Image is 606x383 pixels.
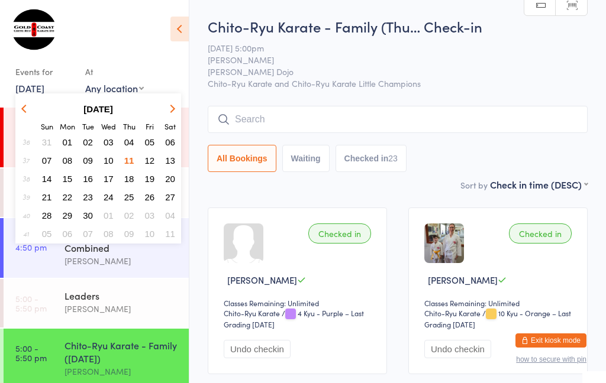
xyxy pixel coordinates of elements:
strong: [DATE] [83,104,113,114]
div: Leaders [65,289,179,302]
span: 02 [124,210,134,220]
span: 09 [83,155,93,165]
small: Friday [146,121,154,131]
em: 41 [23,229,29,238]
button: how to secure with pin [516,355,586,363]
button: 14 [38,171,56,187]
div: Chito-Ryu Karate [224,308,280,318]
span: 05 [145,137,155,147]
small: Wednesday [101,121,116,131]
button: 01 [99,207,118,223]
button: 08 [59,152,77,168]
span: 04 [165,210,175,220]
span: 08 [63,155,73,165]
span: 03 [145,210,155,220]
button: All Bookings [208,145,276,172]
span: 26 [145,192,155,202]
div: Chito-Ryu Karate [424,308,481,318]
span: [PERSON_NAME] [428,274,498,286]
button: Undo checkin [424,340,491,358]
span: 18 [124,174,134,184]
button: Waiting [282,145,330,172]
button: 08 [99,226,118,242]
button: 11 [161,226,179,242]
button: 10 [141,226,159,242]
span: 10 [104,155,114,165]
span: 22 [63,192,73,202]
span: 23 [83,192,93,202]
button: 19 [141,171,159,187]
div: Events for [15,62,73,82]
button: 18 [120,171,138,187]
div: [PERSON_NAME] [65,302,179,316]
input: Search [208,106,588,133]
button: 02 [120,207,138,223]
small: Saturday [165,121,176,131]
span: 08 [104,229,114,239]
h2: Chito-Ryu Karate - Family (Thu… Check-in [208,17,588,36]
button: Checked in23 [336,145,407,172]
a: 5:00 -5:50 pmLeaders[PERSON_NAME] [4,279,189,327]
span: 28 [42,210,52,220]
button: 01 [59,134,77,150]
button: 05 [141,134,159,150]
em: 39 [22,192,30,202]
button: 31 [38,134,56,150]
span: 02 [83,137,93,147]
div: Classes Remaining: Unlimited [224,298,375,308]
button: 29 [59,207,77,223]
button: 30 [79,207,97,223]
button: 09 [120,226,138,242]
div: Any location [85,82,144,95]
div: Chito-Ryu Karate - Family ([DATE]) [65,339,179,365]
button: 15 [59,171,77,187]
label: Sort by [460,179,488,191]
button: 23 [79,189,97,205]
span: [PERSON_NAME] [208,54,569,66]
span: 03 [104,137,114,147]
button: 26 [141,189,159,205]
span: 25 [124,192,134,202]
span: [PERSON_NAME] Dojo [208,66,569,77]
button: 17 [99,171,118,187]
span: 21 [42,192,52,202]
small: Tuesday [82,121,94,131]
a: 4:00 -4:40 pmLeaders[PERSON_NAME] [4,168,189,217]
div: Check in time (DESC) [490,178,588,191]
span: 11 [124,155,134,165]
span: 27 [165,192,175,202]
div: 23 [388,154,398,163]
button: 06 [161,134,179,150]
span: 20 [165,174,175,184]
small: Thursday [123,121,136,131]
em: 40 [22,210,30,220]
span: Chito-Ryu Karate and Chito-Ryu Karate Little Champions [208,77,588,89]
span: 15 [63,174,73,184]
span: 01 [104,210,114,220]
div: [PERSON_NAME] [65,365,179,378]
button: 12 [141,152,159,168]
button: 25 [120,189,138,205]
button: 04 [120,134,138,150]
span: 06 [165,137,175,147]
span: [PERSON_NAME] [227,274,297,286]
span: 12 [145,155,155,165]
a: 4:00 -4:50 pmChito-Ryu Karate - Combined[PERSON_NAME] [4,218,189,278]
button: 03 [141,207,159,223]
em: 36 [22,137,30,147]
button: 10 [99,152,118,168]
span: 19 [145,174,155,184]
button: 13 [161,152,179,168]
span: 10 [145,229,155,239]
span: 04 [124,137,134,147]
span: 31 [42,137,52,147]
time: 5:00 - 5:50 pm [15,294,47,313]
button: Undo checkin [224,340,291,358]
span: 17 [104,174,114,184]
button: 28 [38,207,56,223]
span: 30 [83,210,93,220]
button: 24 [99,189,118,205]
button: 09 [79,152,97,168]
span: 29 [63,210,73,220]
button: 07 [79,226,97,242]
